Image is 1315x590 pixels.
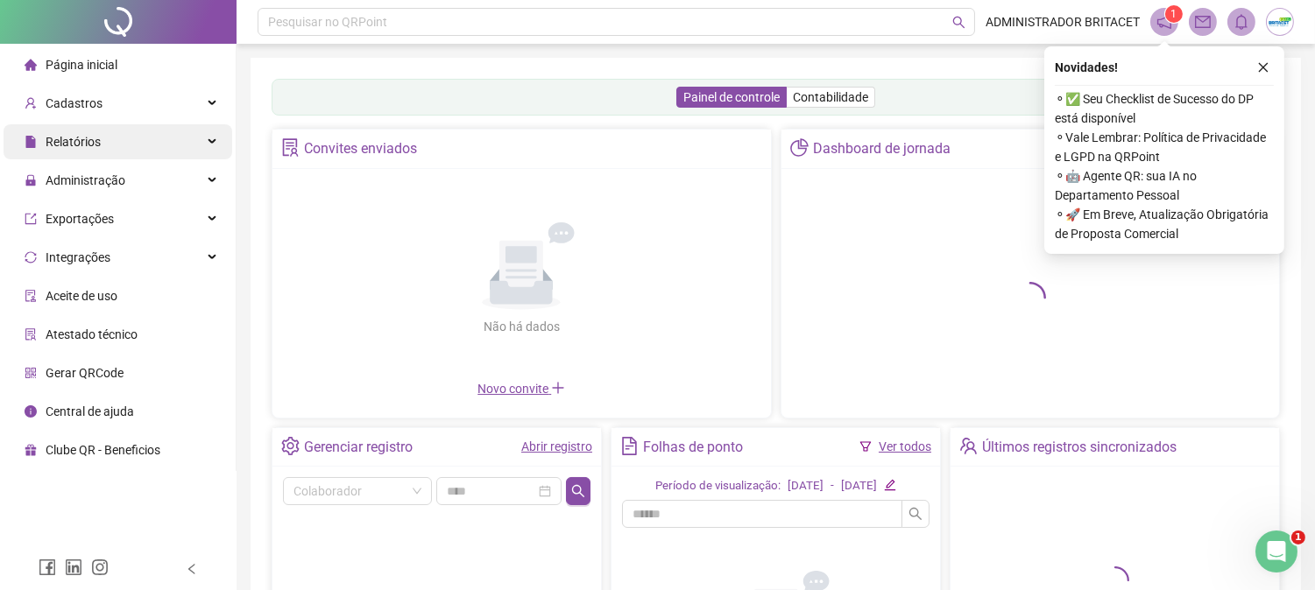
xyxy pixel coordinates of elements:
span: Clube QR - Beneficios [46,443,160,457]
div: Não há dados [441,317,602,336]
div: Período de visualização: [655,477,781,495]
span: audit [25,290,37,302]
span: plus [551,381,565,395]
span: pie-chart [790,138,809,157]
span: file-text [620,437,639,455]
span: Exportações [46,212,114,226]
span: ⚬ Vale Lembrar: Política de Privacidade e LGPD na QRPoint [1055,128,1274,166]
sup: 1 [1165,5,1183,23]
span: linkedin [65,558,82,576]
span: close [1257,61,1269,74]
span: user-add [25,97,37,109]
span: info-circle [25,405,37,418]
span: gift [25,444,37,456]
span: file [25,136,37,148]
span: Contabilidade [793,90,868,104]
div: Convites enviados [304,134,417,164]
span: Aceite de uso [46,289,117,303]
div: Gerenciar registro [304,432,413,462]
span: bell [1234,14,1249,30]
span: search [952,16,965,29]
span: export [25,213,37,225]
a: Ver todos [879,439,931,453]
span: instagram [91,558,109,576]
span: Atestado técnico [46,327,138,341]
span: facebook [39,558,56,576]
span: home [25,59,37,71]
span: ⚬ 🤖 Agente QR: sua IA no Departamento Pessoal [1055,166,1274,205]
span: ADMINISTRADOR BRITACET [986,12,1140,32]
span: lock [25,174,37,186]
span: ⚬ ✅ Seu Checklist de Sucesso do DP está disponível [1055,89,1274,128]
span: solution [281,138,300,157]
span: edit [884,479,895,490]
span: 1 [1291,530,1305,544]
iframe: Intercom live chat [1255,530,1297,572]
span: Administração [46,173,125,187]
span: Central de ajuda [46,404,134,418]
span: Novo convite [477,382,565,396]
span: Relatórios [46,135,101,149]
span: Integrações [46,250,110,264]
span: ⚬ 🚀 Em Breve, Atualização Obrigatória de Proposta Comercial [1055,205,1274,243]
span: setting [281,437,300,455]
div: [DATE] [788,477,824,495]
span: team [959,437,978,455]
img: 73035 [1267,9,1293,35]
span: Página inicial [46,58,117,72]
span: mail [1195,14,1211,30]
div: [DATE] [841,477,877,495]
span: notification [1156,14,1172,30]
span: search [571,484,585,498]
span: filter [859,440,872,453]
span: 1 [1171,8,1177,20]
div: Dashboard de jornada [813,134,951,164]
span: solution [25,328,37,341]
span: Gerar QRCode [46,366,124,380]
span: sync [25,251,37,263]
span: Cadastros [46,96,103,110]
span: qrcode [25,367,37,379]
span: Novidades ! [1055,58,1118,77]
div: Folhas de ponto [643,432,743,462]
span: loading [1007,275,1052,320]
span: left [186,563,198,575]
span: search [908,507,923,521]
div: Últimos registros sincronizados [982,432,1177,462]
span: Painel de controle [683,90,780,104]
div: - [831,477,834,495]
a: Abrir registro [521,439,592,453]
